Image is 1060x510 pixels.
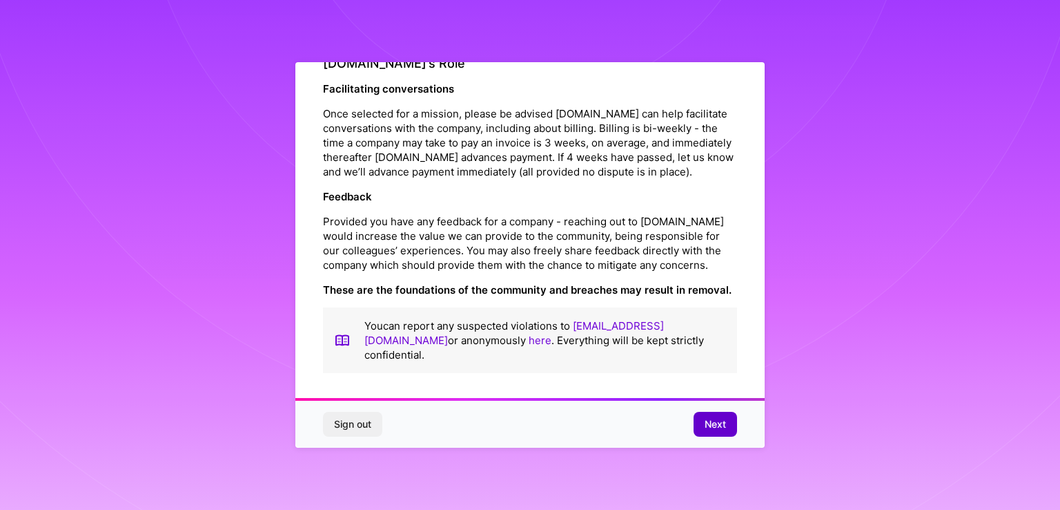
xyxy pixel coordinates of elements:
[364,319,726,362] p: You can report any suspected violations to or anonymously . Everything will be kept strictly conf...
[323,56,737,71] h4: [DOMAIN_NAME]’s Role
[364,319,664,347] a: [EMAIL_ADDRESS][DOMAIN_NAME]
[323,283,732,296] strong: These are the foundations of the community and breaches may result in removal.
[694,412,737,437] button: Next
[705,417,726,431] span: Next
[529,334,551,347] a: here
[323,412,382,437] button: Sign out
[323,214,737,272] p: Provided you have any feedback for a company - reaching out to [DOMAIN_NAME] would increase the v...
[323,190,372,203] strong: Feedback
[323,82,454,95] strong: Facilitating conversations
[334,319,351,362] img: book icon
[323,106,737,179] p: Once selected for a mission, please be advised [DOMAIN_NAME] can help facilitate conversations wi...
[334,417,371,431] span: Sign out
